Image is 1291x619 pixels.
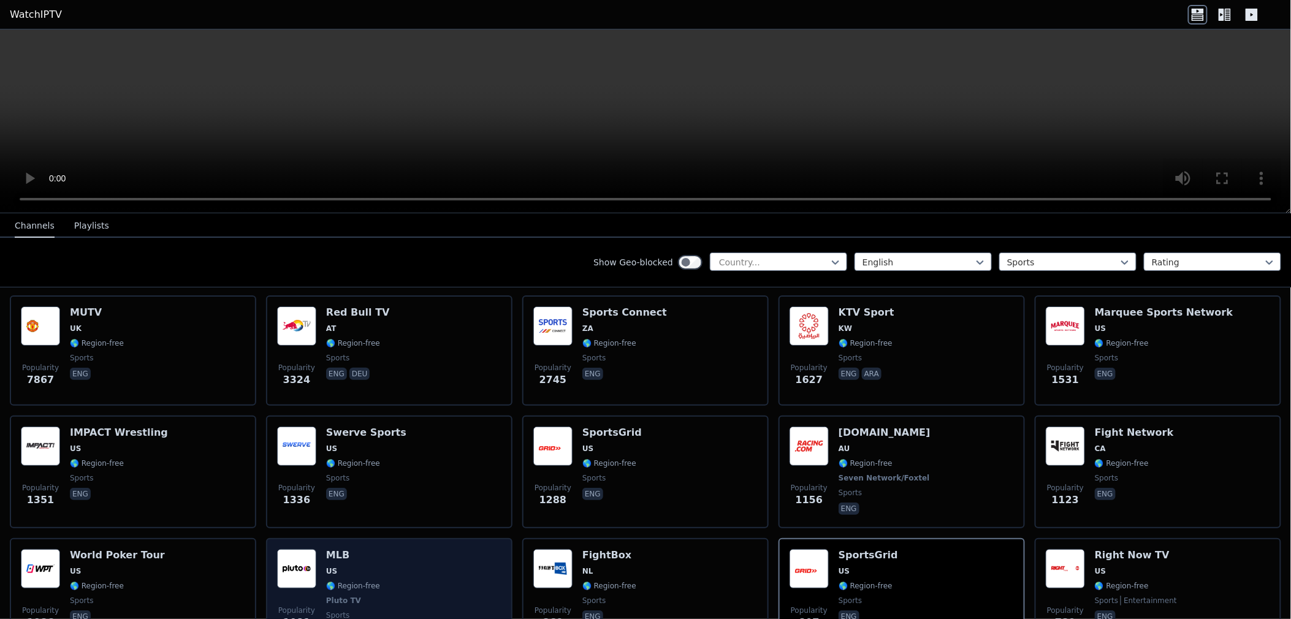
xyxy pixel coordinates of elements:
[791,363,828,373] span: Popularity
[326,444,337,454] span: US
[839,503,859,515] p: eng
[21,549,60,588] img: World Poker Tour
[70,324,82,333] span: UK
[839,427,932,439] h6: [DOMAIN_NAME]
[593,256,673,268] label: Show Geo-blocked
[74,215,109,238] button: Playlists
[326,353,349,363] span: sports
[70,566,81,576] span: US
[535,363,571,373] span: Popularity
[839,488,862,498] span: sports
[539,373,567,387] span: 2745
[70,581,124,591] span: 🌎 Region-free
[790,427,829,466] img: Racing.com
[582,596,606,606] span: sports
[10,7,62,22] a: WatchIPTV
[796,373,823,387] span: 1627
[582,324,593,333] span: ZA
[796,493,823,507] span: 1156
[1095,549,1177,561] h6: Right Now TV
[70,596,93,606] span: sports
[582,427,642,439] h6: SportsGrid
[283,493,311,507] span: 1336
[533,549,573,588] img: FightBox
[1095,353,1118,363] span: sports
[1095,581,1149,591] span: 🌎 Region-free
[1095,368,1116,380] p: eng
[326,581,380,591] span: 🌎 Region-free
[839,324,853,333] span: KW
[70,368,91,380] p: eng
[791,483,828,493] span: Popularity
[326,473,349,483] span: sports
[790,306,829,346] img: KTV Sport
[839,353,862,363] span: sports
[70,458,124,468] span: 🌎 Region-free
[70,427,168,439] h6: IMPACT Wrestling
[1046,306,1085,346] img: Marquee Sports Network
[27,493,55,507] span: 1351
[326,427,406,439] h6: Swerve Sports
[1047,363,1084,373] span: Popularity
[1095,338,1149,348] span: 🌎 Region-free
[326,488,347,500] p: eng
[70,444,81,454] span: US
[27,373,55,387] span: 7867
[326,566,337,576] span: US
[22,606,59,615] span: Popularity
[1046,427,1085,466] img: Fight Network
[839,566,850,576] span: US
[582,458,636,468] span: 🌎 Region-free
[326,596,361,606] span: Pluto TV
[70,549,165,561] h6: World Poker Tour
[349,368,370,380] p: deu
[582,306,667,319] h6: Sports Connect
[15,215,55,238] button: Channels
[70,488,91,500] p: eng
[862,368,882,380] p: ara
[791,606,828,615] span: Popularity
[1095,444,1106,454] span: CA
[277,549,316,588] img: MLB
[22,483,59,493] span: Popularity
[1095,473,1118,483] span: sports
[1052,373,1080,387] span: 1531
[21,306,60,346] img: MUTV
[582,488,603,500] p: eng
[1095,324,1106,333] span: US
[582,581,636,591] span: 🌎 Region-free
[326,338,380,348] span: 🌎 Region-free
[278,363,315,373] span: Popularity
[533,306,573,346] img: Sports Connect
[326,458,380,468] span: 🌎 Region-free
[790,549,829,588] img: SportsGrid
[1047,483,1084,493] span: Popularity
[326,368,347,380] p: eng
[582,566,593,576] span: NL
[839,458,893,468] span: 🌎 Region-free
[1052,493,1080,507] span: 1123
[326,324,337,333] span: AT
[1095,488,1116,500] p: eng
[582,338,636,348] span: 🌎 Region-free
[277,306,316,346] img: Red Bull TV
[582,353,606,363] span: sports
[326,306,390,319] h6: Red Bull TV
[1095,566,1106,576] span: US
[535,483,571,493] span: Popularity
[582,368,603,380] p: eng
[839,581,893,591] span: 🌎 Region-free
[582,549,636,561] h6: FightBox
[278,483,315,493] span: Popularity
[839,473,930,483] span: Seven Network/Foxtel
[70,473,93,483] span: sports
[21,427,60,466] img: IMPACT Wrestling
[839,338,893,348] span: 🌎 Region-free
[278,606,315,615] span: Popularity
[533,427,573,466] img: SportsGrid
[839,444,850,454] span: AU
[70,353,93,363] span: sports
[582,444,593,454] span: US
[1046,549,1085,588] img: Right Now TV
[839,368,859,380] p: eng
